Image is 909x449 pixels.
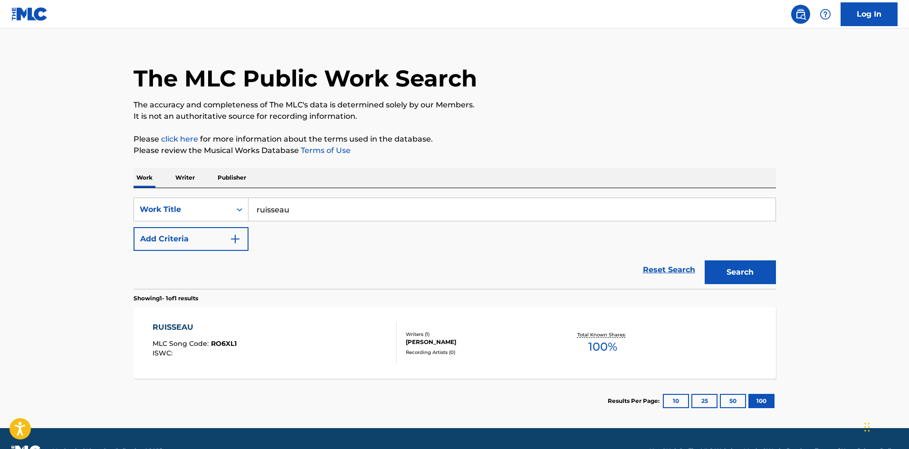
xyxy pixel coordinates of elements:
img: help [820,9,831,20]
h1: The MLC Public Work Search [134,64,477,93]
p: Results Per Page: [608,397,662,405]
iframe: Chat Widget [861,403,909,449]
div: RUISSEAU [153,322,237,333]
a: click here [161,134,198,143]
div: Work Title [140,204,225,215]
button: 10 [663,394,689,408]
a: Terms of Use [299,146,351,155]
img: 9d2ae6d4665cec9f34b9.svg [230,233,241,245]
button: Search [705,260,776,284]
a: Reset Search [638,259,700,280]
p: Please for more information about the terms used in the database. [134,134,776,145]
p: Showing 1 - 1 of 1 results [134,294,198,303]
div: Drag [864,413,870,441]
a: Public Search [791,5,810,24]
p: Please review the Musical Works Database [134,145,776,156]
span: ISWC : [153,349,175,357]
p: Work [134,168,155,188]
a: Log In [841,2,898,26]
p: Writer [172,168,198,188]
p: It is not an authoritative source for recording information. [134,111,776,122]
img: MLC Logo [11,7,48,21]
p: Total Known Shares: [577,331,628,338]
button: 100 [748,394,775,408]
div: Help [816,5,835,24]
p: Publisher [215,168,249,188]
span: MLC Song Code : [153,339,211,348]
span: RO6XL1 [211,339,237,348]
p: The accuracy and completeness of The MLC's data is determined solely by our Members. [134,99,776,111]
form: Search Form [134,198,776,289]
button: 50 [720,394,746,408]
a: RUISSEAUMLC Song Code:RO6XL1ISWC:Writers (1)[PERSON_NAME]Recording Artists (0)Total Known Shares:... [134,307,776,379]
div: [PERSON_NAME] [406,338,549,346]
div: Recording Artists ( 0 ) [406,349,549,356]
span: 100 % [588,338,617,355]
div: Writers ( 1 ) [406,331,549,338]
button: 25 [691,394,718,408]
img: search [795,9,806,20]
button: Add Criteria [134,227,249,251]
